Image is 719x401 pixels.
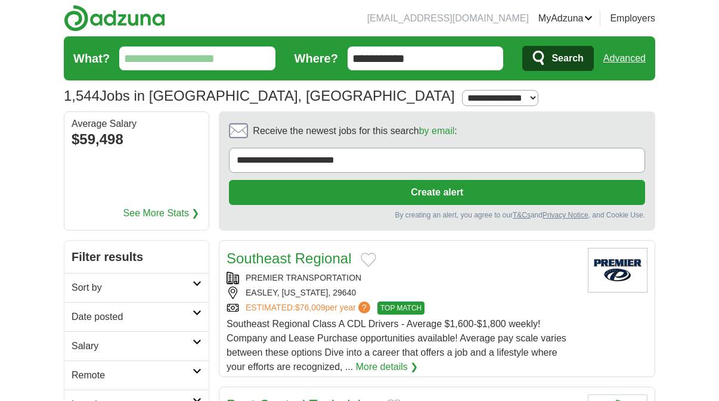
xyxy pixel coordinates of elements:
span: $76,009 [295,303,326,312]
h2: Salary [72,339,193,353]
a: See More Stats ❯ [123,206,200,220]
button: Search [522,46,593,71]
a: PREMIER TRANSPORTATION [246,273,361,282]
a: Remote [64,360,209,390]
a: MyAdzuna [538,11,593,26]
a: ESTIMATED:$76,009per year? [246,301,373,315]
span: 1,544 [64,85,100,107]
h2: Date posted [72,310,193,324]
div: Average Salary [72,119,202,129]
a: Salary [64,331,209,360]
label: What? [73,49,110,67]
label: Where? [295,49,338,67]
h1: Jobs in [GEOGRAPHIC_DATA], [GEOGRAPHIC_DATA] [64,88,455,104]
h2: Filter results [64,241,209,273]
div: EASLEY, [US_STATE], 29640 [227,287,578,299]
h2: Remote [72,368,193,383]
img: Premier Transportation logo [588,248,647,293]
button: Add to favorite jobs [361,253,376,267]
span: Receive the newest jobs for this search : [253,124,457,138]
a: Employers [610,11,655,26]
div: By creating an alert, you agree to our and , and Cookie Use. [229,210,645,220]
a: by email [419,126,455,136]
span: Southeast Regional Class A CDL Drivers - Average $1,600-$1,800 weekly! Company and Lease Purchase... [227,319,566,372]
a: Advanced [603,46,646,70]
a: Date posted [64,302,209,331]
button: Create alert [229,180,645,205]
a: More details ❯ [356,360,419,374]
a: Southeast Regional [227,250,351,266]
div: $59,498 [72,129,202,150]
img: Adzuna logo [64,5,165,32]
a: Privacy Notice [543,211,588,219]
a: T&Cs [513,211,531,219]
h2: Sort by [72,281,193,295]
span: ? [358,301,370,313]
span: Search [551,46,583,70]
span: TOP MATCH [377,301,424,315]
li: [EMAIL_ADDRESS][DOMAIN_NAME] [367,11,529,26]
a: Sort by [64,273,209,302]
